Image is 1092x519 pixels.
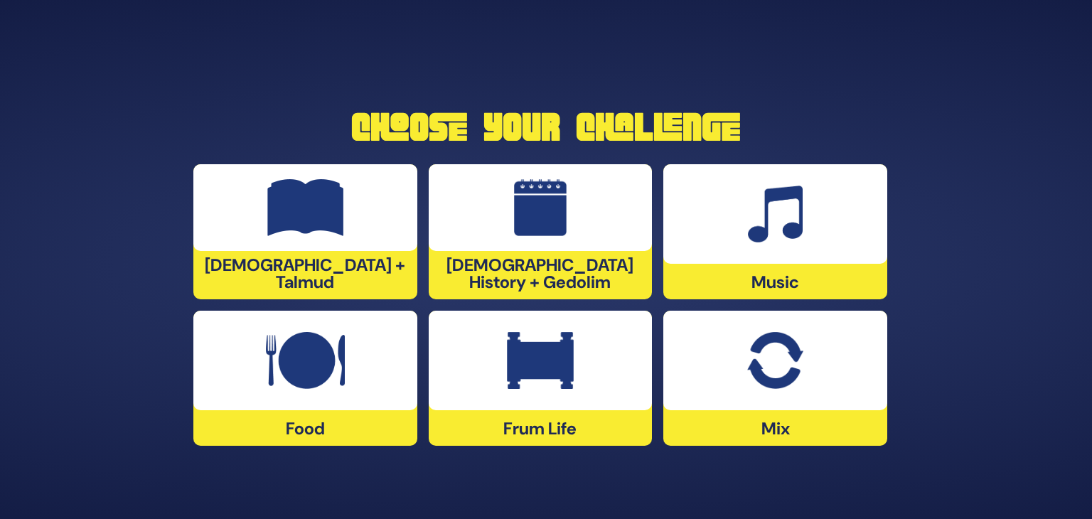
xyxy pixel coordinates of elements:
[267,179,344,236] img: Tanach + Talmud
[429,164,653,299] div: [DEMOGRAPHIC_DATA] History + Gedolim
[747,332,803,389] img: Mix
[663,164,887,299] div: Music
[266,332,345,389] img: Food
[429,311,653,446] div: Frum Life
[193,107,899,147] h1: Choose Your Challenge
[514,179,567,236] img: Jewish History + Gedolim
[193,311,417,446] div: Food
[507,332,574,389] img: Frum Life
[748,186,803,242] img: Music
[663,311,887,446] div: Mix
[193,164,417,299] div: [DEMOGRAPHIC_DATA] + Talmud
